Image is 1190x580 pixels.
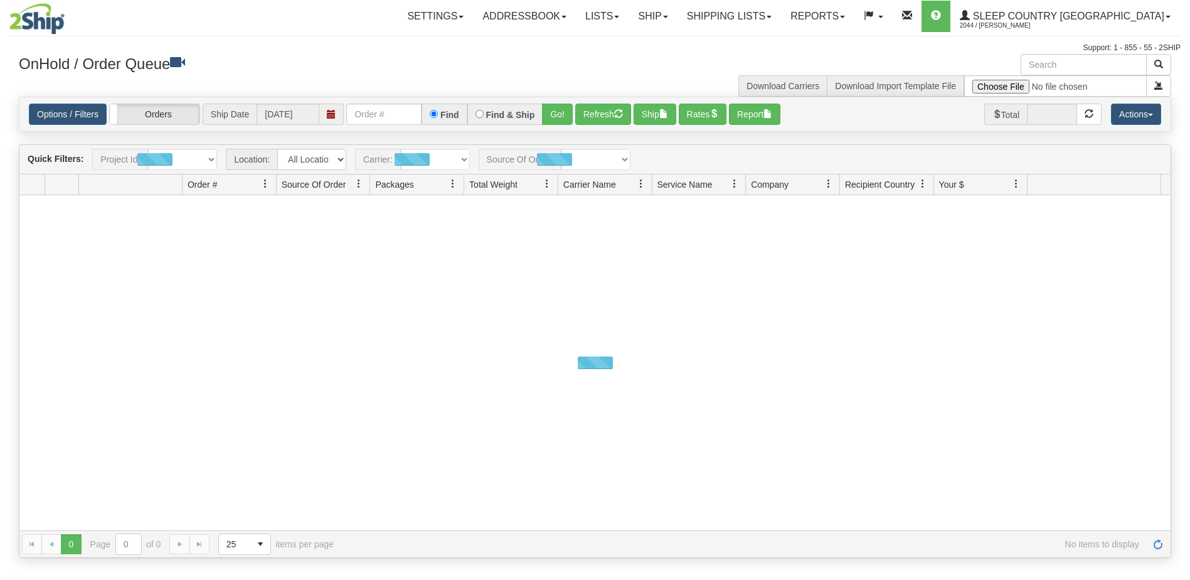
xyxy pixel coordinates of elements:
button: Search [1146,54,1171,75]
span: Company [751,178,789,191]
a: Carrier Name filter column settings [630,173,652,195]
a: Lists [576,1,629,32]
a: Addressbook [473,1,576,32]
span: Page 0 [61,534,81,554]
span: Page sizes drop down [218,534,271,555]
button: Refresh [575,104,631,125]
a: Sleep Country [GEOGRAPHIC_DATA] 2044 / [PERSON_NAME] [950,1,1180,32]
button: Report [729,104,780,125]
label: Find & Ship [486,110,535,119]
span: Carrier Name [563,178,616,191]
button: Go! [542,104,573,125]
input: Order # [346,104,422,125]
button: Ship [634,104,676,125]
a: Download Import Template File [835,81,956,91]
a: Packages filter column settings [442,173,464,195]
a: Reports [781,1,854,32]
button: Rates [679,104,727,125]
a: Settings [398,1,473,32]
iframe: chat widget [1161,226,1189,354]
span: select [250,534,270,554]
span: items per page [218,534,334,555]
h3: OnHold / Order Queue [19,54,586,72]
a: Service Name filter column settings [724,173,745,195]
a: Company filter column settings [818,173,839,195]
div: grid toolbar [19,145,1171,175]
input: Search [1021,54,1147,75]
div: Support: 1 - 855 - 55 - 2SHIP [9,43,1181,53]
label: Find [440,110,459,119]
a: Shipping lists [677,1,781,32]
span: 2044 / [PERSON_NAME] [960,19,1054,32]
span: Total Weight [469,178,518,191]
span: No items to display [351,539,1139,549]
a: Download Carriers [746,81,819,91]
span: 25 [226,538,243,550]
a: Refresh [1148,534,1168,554]
a: Ship [629,1,677,32]
span: Source Of Order [282,178,346,191]
a: Order # filter column settings [255,173,276,195]
span: Recipient Country [845,178,915,191]
span: Packages [375,178,413,191]
span: Total [984,104,1028,125]
span: Your $ [939,178,964,191]
span: Order # [188,178,217,191]
span: Sleep Country [GEOGRAPHIC_DATA] [970,11,1164,21]
span: Service Name [657,178,713,191]
a: Your $ filter column settings [1006,173,1027,195]
button: Actions [1111,104,1161,125]
a: Source Of Order filter column settings [348,173,369,195]
a: Total Weight filter column settings [536,173,558,195]
a: Recipient Country filter column settings [912,173,933,195]
span: Ship Date [203,104,257,125]
label: Quick Filters: [28,153,83,165]
span: Page of 0 [90,534,161,555]
label: Orders [110,104,199,124]
img: logo2044.jpg [9,3,65,35]
span: Location: [226,149,277,170]
a: Options / Filters [29,104,107,125]
input: Import [964,75,1147,97]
